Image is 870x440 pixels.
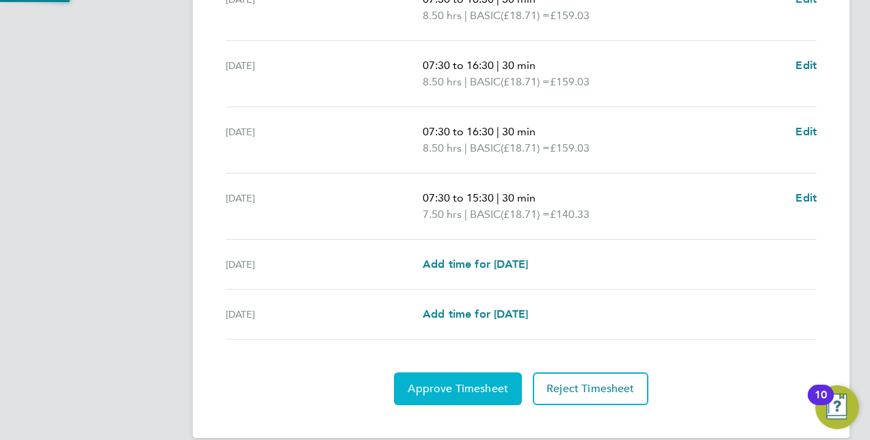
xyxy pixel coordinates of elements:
[501,75,550,88] span: (£18.71) =
[226,124,423,156] div: [DATE]
[795,59,817,72] span: Edit
[546,382,635,396] span: Reject Timesheet
[464,9,467,22] span: |
[423,256,528,273] a: Add time for [DATE]
[502,59,536,72] span: 30 min
[550,141,590,154] span: £159.03
[497,191,499,204] span: |
[470,140,501,156] span: BASIC
[815,385,859,429] button: Open Resource Center, 10 new notifications
[464,75,467,88] span: |
[464,141,467,154] span: |
[497,125,499,138] span: |
[501,141,550,154] span: (£18.71) =
[795,125,817,138] span: Edit
[502,125,536,138] span: 30 min
[423,141,462,154] span: 8.50 hrs
[226,306,423,322] div: [DATE]
[550,208,590,221] span: £140.33
[501,9,550,22] span: (£18.71) =
[423,75,462,88] span: 8.50 hrs
[423,125,494,138] span: 07:30 to 16:30
[501,208,550,221] span: (£18.71) =
[408,382,508,396] span: Approve Timesheet
[470,206,501,223] span: BASIC
[226,57,423,90] div: [DATE]
[795,190,817,206] a: Edit
[502,191,536,204] span: 30 min
[795,191,817,204] span: Edit
[815,395,827,413] div: 10
[423,258,528,271] span: Add time for [DATE]
[394,372,522,405] button: Approve Timesheet
[470,74,501,90] span: BASIC
[423,306,528,322] a: Add time for [DATE]
[423,59,494,72] span: 07:30 to 16:30
[550,9,590,22] span: £159.03
[795,57,817,74] a: Edit
[464,208,467,221] span: |
[533,372,648,405] button: Reject Timesheet
[423,191,494,204] span: 07:30 to 15:30
[226,256,423,273] div: [DATE]
[497,59,499,72] span: |
[423,9,462,22] span: 8.50 hrs
[470,8,501,24] span: BASIC
[550,75,590,88] span: £159.03
[795,124,817,140] a: Edit
[423,208,462,221] span: 7.50 hrs
[226,190,423,223] div: [DATE]
[423,307,528,320] span: Add time for [DATE]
